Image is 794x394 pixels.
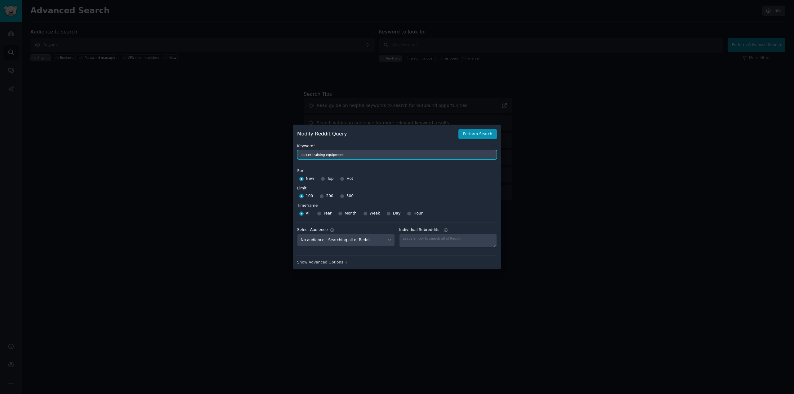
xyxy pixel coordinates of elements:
[306,211,310,216] span: All
[346,176,353,182] span: Hot
[327,176,334,182] span: Top
[297,227,328,233] div: Select Audience
[345,211,356,216] span: Month
[297,168,497,174] label: Sort
[458,129,497,139] button: Perform Search
[297,186,306,191] div: Limit
[297,144,497,149] label: Keyword
[399,227,497,233] label: Individual Subreddits
[346,193,354,199] span: 500
[297,260,497,265] div: Show Advanced Options ↓
[297,130,455,138] h2: Modify Reddit Query
[413,211,423,216] span: Hour
[297,201,497,209] label: Timeframe
[297,150,497,159] input: Keyword to search on Reddit
[370,211,380,216] span: Week
[393,211,400,216] span: Day
[306,176,314,182] span: New
[306,193,313,199] span: 100
[323,211,332,216] span: Year
[326,193,333,199] span: 200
